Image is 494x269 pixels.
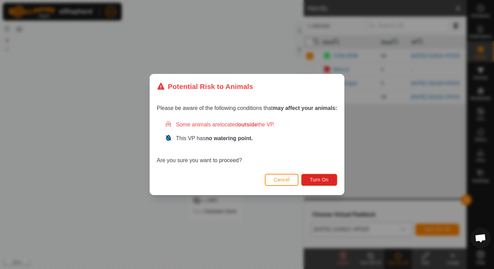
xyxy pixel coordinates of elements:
a: Open chat [470,228,491,248]
div: Potential Risk to Animals [157,81,253,92]
button: Cancel [265,174,299,186]
button: Turn On [302,174,337,186]
span: This VP has [176,135,253,141]
strong: no watering point. [205,135,253,141]
span: located the VP. [220,122,275,127]
strong: outside [238,122,258,127]
strong: may affect your animals: [273,105,337,111]
div: Are you sure you want to proceed? [157,121,337,165]
div: Some animals are [165,121,337,129]
span: Please be aware of the following conditions that [157,105,337,111]
span: Turn On [310,177,329,182]
span: Cancel [274,177,290,182]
